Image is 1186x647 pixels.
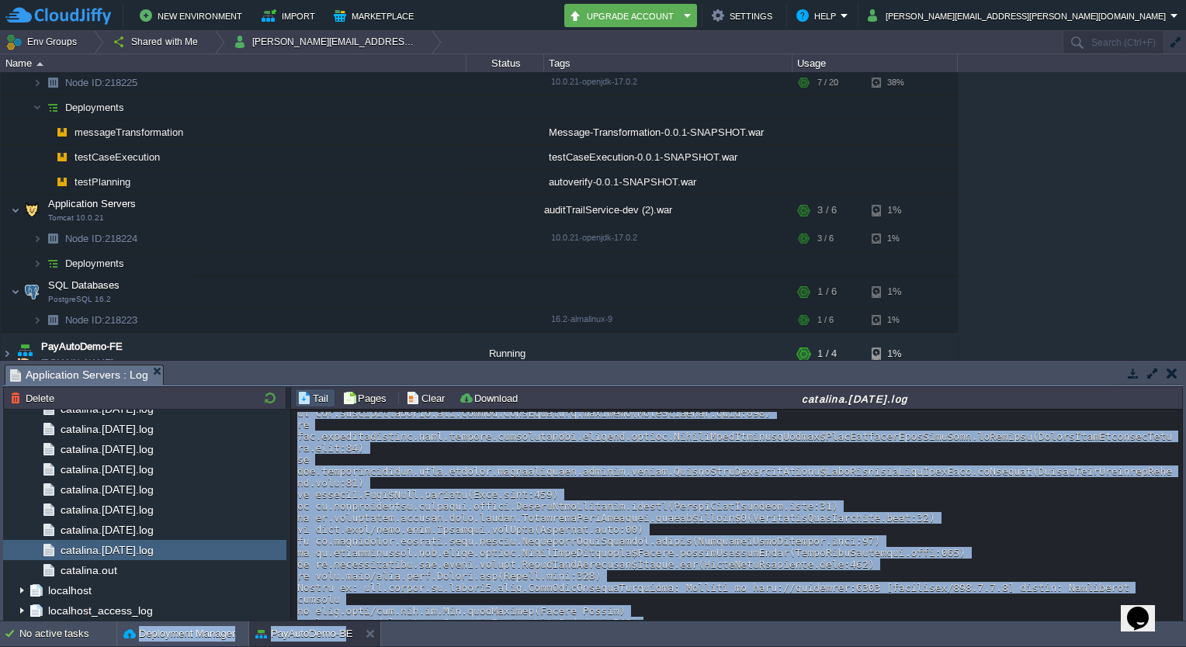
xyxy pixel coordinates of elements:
button: New Environment [140,6,247,25]
a: Deployments [64,257,127,270]
div: catalina.[DATE].log [529,392,1181,405]
button: Upgrade Account [569,6,679,25]
img: CloudJiffy [5,6,111,26]
a: messageTransformation [73,126,186,139]
span: 218224 [64,232,140,245]
button: Settings [712,6,777,25]
img: AMDAwAAAACH5BAEAAAAALAAAAAABAAEAAAICRAEAOw== [51,170,73,194]
div: 1% [872,276,922,307]
a: catalina.[DATE].log [57,503,156,517]
img: AMDAwAAAACH5BAEAAAAALAAAAAABAAEAAAICRAEAOw== [33,227,42,251]
a: catalina.out [57,563,120,577]
button: Delete [10,391,59,405]
span: Tomcat 10.0.21 [48,213,104,223]
span: Node ID: [65,233,105,244]
div: Usage [793,54,957,72]
div: testCaseExecution-0.0.1-SNAPSHOT.war [544,145,792,169]
button: [PERSON_NAME][EMAIL_ADDRESS][PERSON_NAME][DOMAIN_NAME] [234,31,420,53]
button: [PERSON_NAME][EMAIL_ADDRESS][PERSON_NAME][DOMAIN_NAME] [868,6,1170,25]
img: AMDAwAAAACH5BAEAAAAALAAAAAABAAEAAAICRAEAOw== [14,333,36,375]
img: AMDAwAAAACH5BAEAAAAALAAAAAABAAEAAAICRAEAOw== [42,95,64,119]
span: PostgreSQL 16.2 [48,295,111,304]
span: 218225 [64,76,140,89]
div: Tags [545,54,792,72]
button: Marketplace [334,6,418,25]
a: catalina.[DATE].log [57,462,156,476]
div: 1% [872,227,922,251]
div: autoverify-0.0.1-SNAPSHOT.war [544,170,792,194]
div: 1 / 4 [817,333,837,375]
span: Node ID: [65,314,105,326]
span: 16.2-almalinux-9 [551,314,612,323]
img: AMDAwAAAACH5BAEAAAAALAAAAAABAAEAAAICRAEAOw== [21,276,43,307]
img: AMDAwAAAACH5BAEAAAAALAAAAAABAAEAAAICRAEAOw== [42,227,64,251]
img: AMDAwAAAACH5BAEAAAAALAAAAAABAAEAAAICRAEAOw== [51,120,73,144]
div: 1 / 6 [817,308,834,332]
a: catalina.[DATE].log [57,483,156,496]
button: Deployment Manager [123,626,235,642]
a: Node ID:218224 [64,232,140,245]
div: 1 / 6 [817,276,837,307]
span: 218223 [64,313,140,327]
a: catalina.[DATE].log [57,422,156,436]
a: Deployments [64,101,127,114]
img: AMDAwAAAACH5BAEAAAAALAAAAAABAAEAAAICRAEAOw== [36,62,43,66]
a: [DOMAIN_NAME] [41,355,113,370]
a: SQL DatabasesPostgreSQL 16.2 [47,279,122,291]
img: AMDAwAAAACH5BAEAAAAALAAAAAABAAEAAAICRAEAOw== [11,276,20,307]
a: catalina.[DATE].log [57,543,156,557]
iframe: chat widget [1121,585,1170,631]
span: Application Servers : Log [10,365,148,385]
button: Import [262,6,320,25]
div: Status [467,54,543,72]
div: 1% [872,308,922,332]
a: testPlanning [73,175,133,189]
button: PayAutoDemo-BE [255,626,353,642]
div: Name [2,54,466,72]
img: AMDAwAAAACH5BAEAAAAALAAAAAABAAEAAAICRAEAOw== [42,251,64,275]
button: Help [796,6,841,25]
img: AMDAwAAAACH5BAEAAAAALAAAAAABAAEAAAICRAEAOw== [42,308,64,332]
button: Pages [342,391,391,405]
img: AMDAwAAAACH5BAEAAAAALAAAAAABAAEAAAICRAEAOw== [42,71,64,95]
a: Node ID:218223 [64,313,140,327]
div: No active tasks [19,621,116,646]
span: Application Servers [47,197,138,210]
img: AMDAwAAAACH5BAEAAAAALAAAAAABAAEAAAICRAEAOw== [33,251,42,275]
span: 10.0.21-openjdk-17.0.2 [551,77,637,86]
a: Node ID:218225 [64,76,140,89]
a: catalina.[DATE].log [57,442,156,456]
img: AMDAwAAAACH5BAEAAAAALAAAAAABAAEAAAICRAEAOw== [51,145,73,169]
div: 38% [872,71,922,95]
div: 3 / 6 [817,227,834,251]
img: AMDAwAAAACH5BAEAAAAALAAAAAABAAEAAAICRAEAOw== [21,195,43,226]
div: 7 / 20 [817,71,838,95]
span: Node ID: [65,77,105,88]
a: catalina.[DATE].log [57,523,156,537]
span: SQL Databases [47,279,122,292]
img: AMDAwAAAACH5BAEAAAAALAAAAAABAAEAAAICRAEAOw== [42,145,51,169]
div: 1% [872,333,922,375]
span: 10.0.21-openjdk-17.0.2 [551,233,637,242]
a: localhost [45,583,94,597]
a: localhost_access_log [45,604,155,618]
button: Clear [406,391,449,405]
img: AMDAwAAAACH5BAEAAAAALAAAAAABAAEAAAICRAEAOw== [33,95,42,119]
button: Shared with Me [113,31,203,53]
div: Message-Transformation-0.0.1-SNAPSHOT.war [544,120,792,144]
img: AMDAwAAAACH5BAEAAAAALAAAAAABAAEAAAICRAEAOw== [33,71,42,95]
a: testCaseExecution [73,151,162,164]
